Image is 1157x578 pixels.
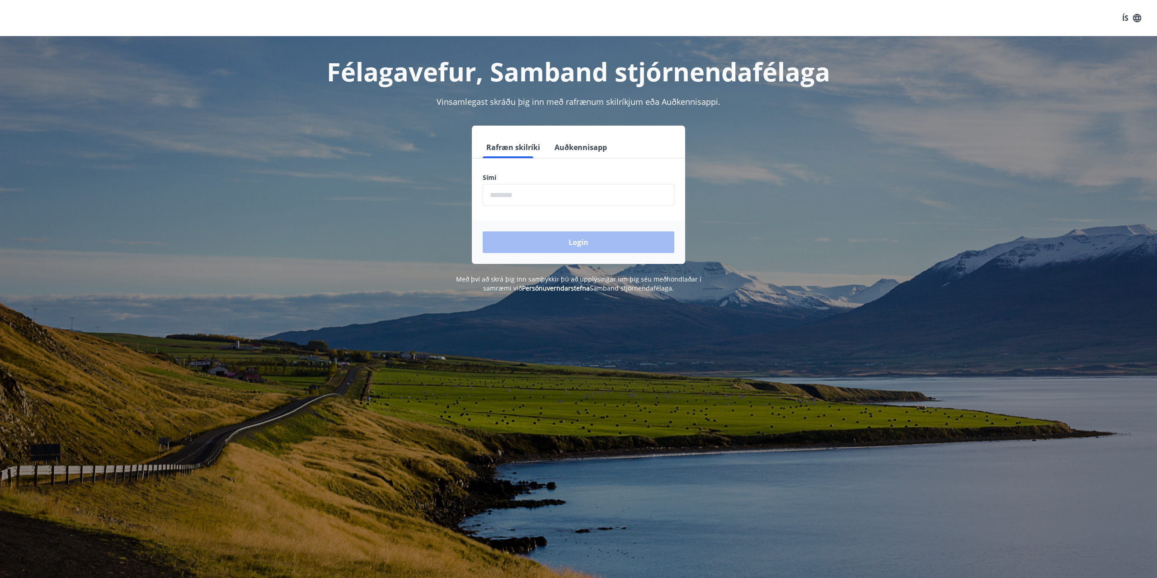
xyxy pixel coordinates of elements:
[522,284,590,292] a: Persónuverndarstefna
[456,275,701,292] span: Með því að skrá þig inn samþykkir þú að upplýsingar um þig séu meðhöndlaðar í samræmi við Samband...
[437,96,720,107] span: Vinsamlegast skráðu þig inn með rafrænum skilríkjum eða Auðkennisappi.
[483,136,544,158] button: Rafræn skilríki
[483,173,674,182] label: Sími
[264,54,893,89] h1: Félagavefur, Samband stjórnendafélaga
[1117,10,1146,26] button: ÍS
[551,136,611,158] button: Auðkennisapp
